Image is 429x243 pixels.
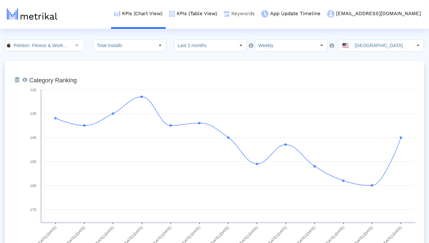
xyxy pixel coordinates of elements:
img: my-account-menu-icon.png [327,10,334,17]
text: 160 [30,184,36,188]
img: kpi-chart-menu-icon.png [114,11,120,16]
div: Select [235,40,246,51]
img: keywords.png [224,11,230,17]
text: 170 [30,208,36,212]
div: Select [155,40,166,51]
div: Select [71,40,82,51]
img: app-update-menu-icon.png [261,10,269,17]
div: Select [316,40,327,51]
img: kpi-table-menu-icon.png [169,11,175,17]
img: metrical-logo-light.png [7,9,57,20]
text: 130 [30,112,36,116]
text: 120 [30,88,36,92]
div: Select [413,40,424,51]
tspan: Category Ranking [29,77,77,84]
text: 150 [30,160,36,164]
text: 140 [30,136,36,140]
